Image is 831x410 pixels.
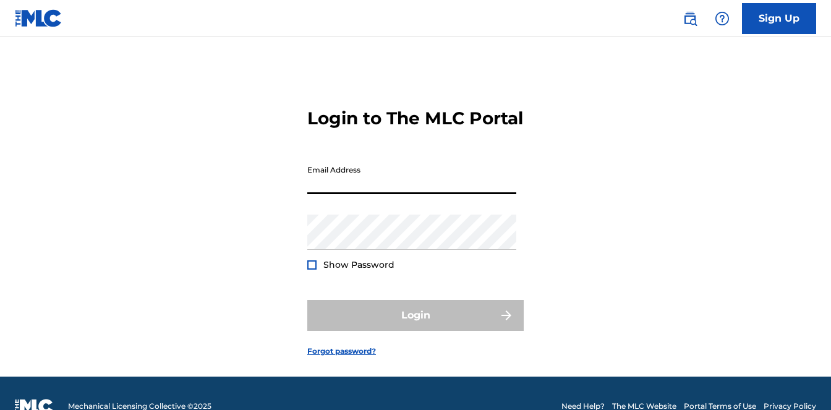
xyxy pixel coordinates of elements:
[323,259,394,270] span: Show Password
[678,6,702,31] a: Public Search
[769,351,831,410] iframe: Chat Widget
[742,3,816,34] a: Sign Up
[715,11,730,26] img: help
[307,346,376,357] a: Forgot password?
[683,11,697,26] img: search
[307,108,523,129] h3: Login to The MLC Portal
[15,9,62,27] img: MLC Logo
[710,6,735,31] div: Help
